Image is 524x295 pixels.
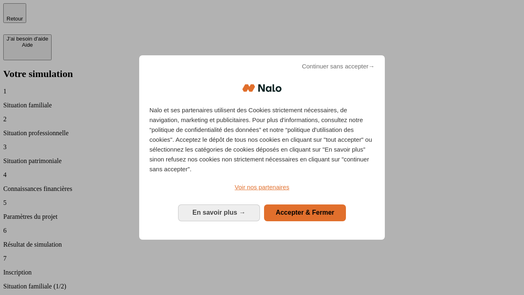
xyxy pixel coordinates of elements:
[276,209,334,216] span: Accepter & Fermer
[235,184,289,191] span: Voir nos partenaires
[192,209,246,216] span: En savoir plus →
[178,204,260,221] button: En savoir plus: Configurer vos consentements
[264,204,346,221] button: Accepter & Fermer: Accepter notre traitement des données et fermer
[149,105,375,174] p: Nalo et ses partenaires utilisent des Cookies strictement nécessaires, de navigation, marketing e...
[139,55,385,239] div: Bienvenue chez Nalo Gestion du consentement
[242,76,282,100] img: Logo
[302,61,375,71] span: Continuer sans accepter→
[149,182,375,192] a: Voir nos partenaires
